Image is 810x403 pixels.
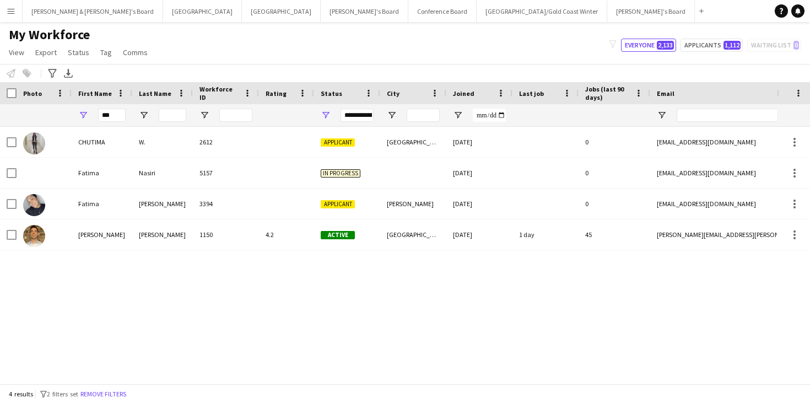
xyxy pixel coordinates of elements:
[512,219,579,250] div: 1 day
[446,189,512,219] div: [DATE]
[35,47,57,57] span: Export
[163,1,242,22] button: [GEOGRAPHIC_DATA]
[219,109,252,122] input: Workforce ID Filter Input
[579,127,650,157] div: 0
[607,1,695,22] button: [PERSON_NAME]'s Board
[23,194,45,216] img: Fatima Vidaurre Araujo
[123,47,148,57] span: Comms
[193,189,259,219] div: 3394
[446,219,512,250] div: [DATE]
[259,219,314,250] div: 4.2
[519,89,544,98] span: Last job
[387,89,399,98] span: City
[78,388,128,400] button: Remove filters
[657,110,667,120] button: Open Filter Menu
[139,110,149,120] button: Open Filter Menu
[477,1,607,22] button: [GEOGRAPHIC_DATA]/Gold Coast Winter
[446,158,512,188] div: [DATE]
[321,231,355,239] span: Active
[78,110,88,120] button: Open Filter Menu
[585,85,630,101] span: Jobs (last 90 days)
[132,189,193,219] div: [PERSON_NAME]
[199,110,209,120] button: Open Filter Menu
[193,219,259,250] div: 1150
[446,127,512,157] div: [DATE]
[62,67,75,80] app-action-btn: Export XLSX
[321,1,408,22] button: [PERSON_NAME]'s Board
[96,45,116,60] a: Tag
[321,169,360,178] span: In progress
[579,189,650,219] div: 0
[193,158,259,188] div: 5157
[139,89,171,98] span: Last Name
[321,200,355,208] span: Applicant
[407,109,440,122] input: City Filter Input
[321,89,342,98] span: Status
[23,132,45,154] img: CHUTIMA W.
[579,158,650,188] div: 0
[453,110,463,120] button: Open Filter Menu
[9,26,90,43] span: My Workforce
[72,158,132,188] div: Fatima
[46,67,59,80] app-action-btn: Advanced filters
[132,158,193,188] div: Nasiri
[118,45,152,60] a: Comms
[657,41,674,50] span: 2,133
[68,47,89,57] span: Status
[579,219,650,250] div: 45
[23,225,45,247] img: Tim Jarzynski
[453,89,474,98] span: Joined
[723,41,741,50] span: 1,112
[193,127,259,157] div: 2612
[98,109,126,122] input: First Name Filter Input
[72,127,132,157] div: CHUTIMA
[4,45,29,60] a: View
[387,110,397,120] button: Open Filter Menu
[266,89,287,98] span: Rating
[321,110,331,120] button: Open Filter Menu
[132,127,193,157] div: W.
[380,189,446,219] div: [PERSON_NAME]
[72,219,132,250] div: [PERSON_NAME]
[681,39,743,52] button: Applicants1,112
[657,89,674,98] span: Email
[199,85,239,101] span: Workforce ID
[100,47,112,57] span: Tag
[47,390,78,398] span: 2 filters set
[31,45,61,60] a: Export
[132,219,193,250] div: [PERSON_NAME]
[321,138,355,147] span: Applicant
[159,109,186,122] input: Last Name Filter Input
[78,89,112,98] span: First Name
[63,45,94,60] a: Status
[72,189,132,219] div: Fatima
[242,1,321,22] button: [GEOGRAPHIC_DATA]
[621,39,676,52] button: Everyone2,133
[473,109,506,122] input: Joined Filter Input
[23,89,42,98] span: Photo
[380,219,446,250] div: [GEOGRAPHIC_DATA]
[408,1,477,22] button: Conference Board
[23,1,163,22] button: [PERSON_NAME] & [PERSON_NAME]'s Board
[380,127,446,157] div: [GEOGRAPHIC_DATA] [GEOGRAPHIC_DATA]
[9,47,24,57] span: View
